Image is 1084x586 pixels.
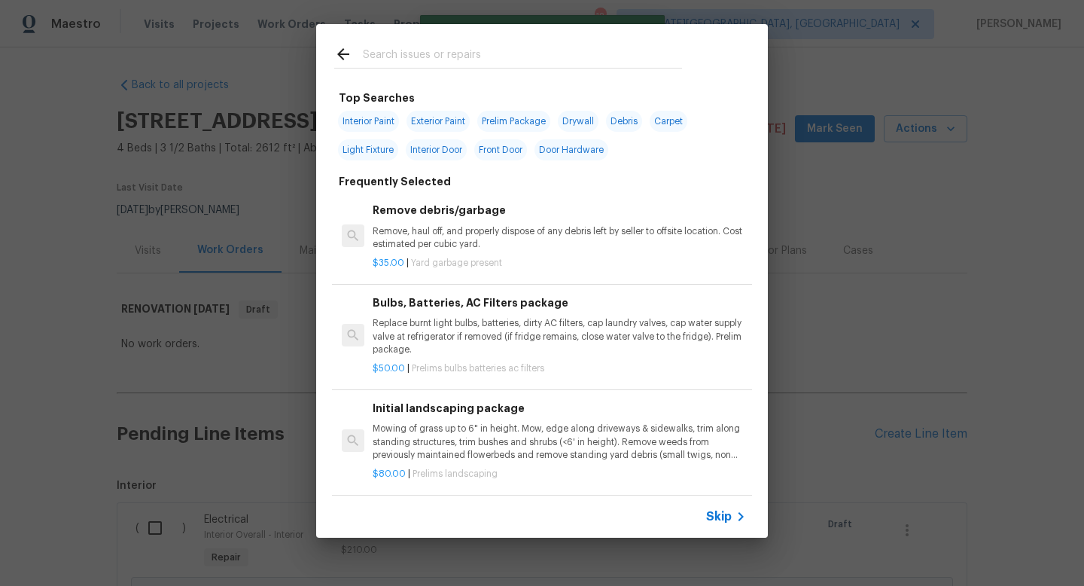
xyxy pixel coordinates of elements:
span: Carpet [650,111,687,132]
span: Drywall [558,111,598,132]
p: Mowing of grass up to 6" in height. Mow, edge along driveways & sidewalks, trim along standing st... [373,423,746,461]
span: Prelims bulbs batteries ac filters [412,364,544,373]
h6: Top Searches [339,90,415,106]
p: | [373,257,746,270]
span: Front Door [474,139,527,160]
span: Skip [706,509,732,524]
p: Remove, haul off, and properly dispose of any debris left by seller to offsite location. Cost est... [373,225,746,251]
input: Search issues or repairs [363,45,682,68]
p: | [373,468,746,481]
p: | [373,362,746,375]
span: Prelims landscaping [413,469,498,478]
p: Replace burnt light bulbs, batteries, dirty AC filters, cap laundry valves, cap water supply valv... [373,317,746,356]
h6: Bulbs, Batteries, AC Filters package [373,295,746,311]
h6: Frequently Selected [339,173,451,190]
h6: Remove debris/garbage [373,202,746,218]
span: $50.00 [373,364,405,373]
span: $80.00 [373,469,406,478]
span: Light Fixture [338,139,398,160]
span: Door Hardware [534,139,608,160]
span: Prelim Package [477,111,550,132]
span: Debris [606,111,642,132]
span: Interior Door [406,139,467,160]
span: Interior Paint [338,111,399,132]
span: Yard garbage present [411,258,502,267]
span: Exterior Paint [406,111,470,132]
h6: Initial landscaping package [373,400,746,417]
span: $35.00 [373,258,404,267]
